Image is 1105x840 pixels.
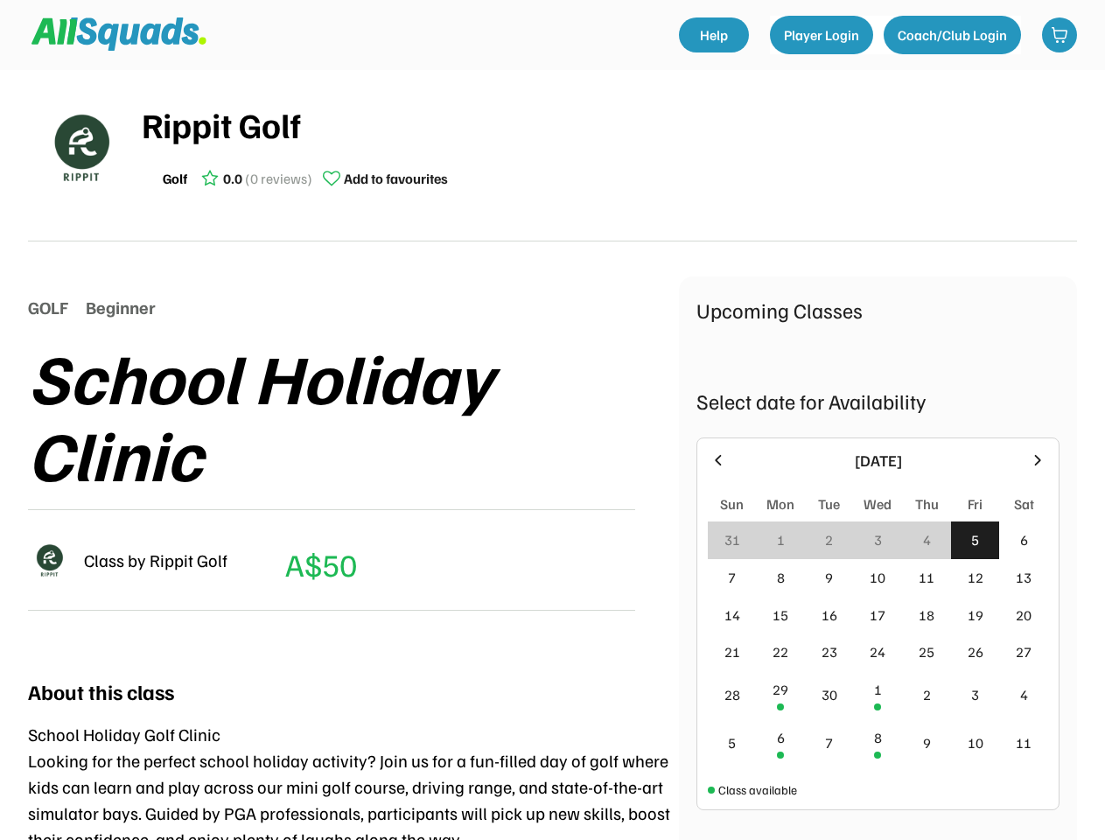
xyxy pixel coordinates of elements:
div: Sun [720,493,744,514]
div: 0.0 [223,168,242,189]
div: About this class [28,675,174,707]
div: (0 reviews) [245,168,312,189]
div: 19 [968,605,983,626]
img: Rippitlogov2_green.png [28,539,70,581]
div: 1 [874,679,882,700]
div: 23 [822,641,837,662]
div: 24 [870,641,885,662]
div: 11 [919,567,934,588]
div: 6 [1020,529,1028,550]
div: 11 [1016,732,1032,753]
div: 13 [1016,567,1032,588]
div: GOLF [28,294,68,320]
div: Golf [163,168,187,189]
div: 22 [773,641,788,662]
div: 18 [919,605,934,626]
div: Add to favourites [344,168,448,189]
div: 7 [825,732,833,753]
div: 6 [777,727,785,748]
img: Rippitlogov2_green.png [37,103,124,191]
div: 28 [724,684,740,705]
div: [DATE] [738,449,1018,472]
div: 4 [1020,684,1028,705]
a: Help [679,17,749,52]
div: 27 [1016,641,1032,662]
div: 16 [822,605,837,626]
div: Sat [1014,493,1034,514]
div: Mon [766,493,794,514]
div: 8 [874,727,882,748]
div: 26 [968,641,983,662]
div: Wed [864,493,892,514]
div: 17 [870,605,885,626]
div: 9 [923,732,931,753]
div: School Holiday Clinic [28,338,679,492]
div: 20 [1016,605,1032,626]
div: 25 [919,641,934,662]
div: 8 [777,567,785,588]
div: 15 [773,605,788,626]
div: 21 [724,641,740,662]
div: Tue [818,493,840,514]
div: Upcoming Classes [696,294,1060,325]
div: 2 [825,529,833,550]
div: 5 [971,529,979,550]
img: Squad%20Logo.svg [31,17,206,51]
div: Class by Rippit Golf [84,547,227,573]
div: Rippit Golf [142,98,1077,150]
div: 12 [968,567,983,588]
div: 4 [923,529,931,550]
div: Fri [968,493,983,514]
div: 31 [724,529,740,550]
div: 29 [773,679,788,700]
div: Class available [718,780,797,799]
button: Coach/Club Login [884,16,1021,54]
div: 3 [971,684,979,705]
div: 10 [968,732,983,753]
div: 30 [822,684,837,705]
div: A$50 [285,541,357,588]
div: Select date for Availability [696,385,1060,416]
div: 5 [728,732,736,753]
div: Beginner [86,294,156,320]
div: 10 [870,567,885,588]
img: shopping-cart-01%20%281%29.svg [1051,26,1068,44]
div: Thu [915,493,939,514]
div: 3 [874,529,882,550]
div: 14 [724,605,740,626]
button: Player Login [770,16,873,54]
div: 7 [728,567,736,588]
div: 9 [825,567,833,588]
div: 2 [923,684,931,705]
div: 1 [777,529,785,550]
